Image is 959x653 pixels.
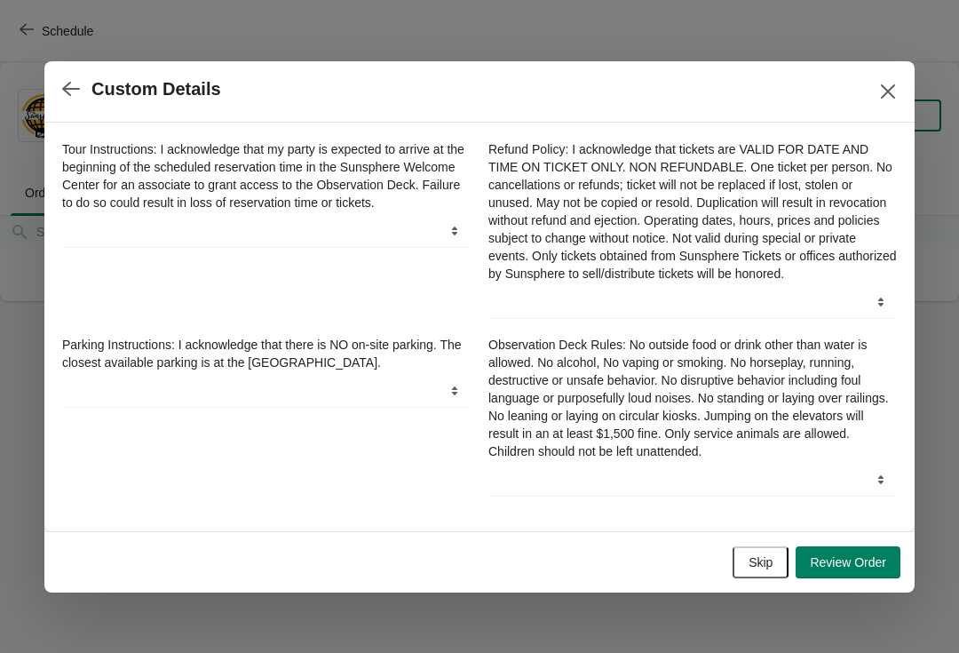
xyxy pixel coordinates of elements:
[91,79,221,100] h2: Custom Details
[796,546,900,578] button: Review Order
[62,140,471,211] label: Tour Instructions: I acknowledge that my party is expected to arrive at the beginning of the sche...
[872,76,904,108] button: Close
[733,546,789,578] button: Skip
[810,555,886,569] span: Review Order
[488,140,897,283] label: Refund Policy: I acknowledge that tickets are VALID FOR DATE AND TIME ON TICKET ONLY. NON REFUNDA...
[749,555,773,569] span: Skip
[62,336,471,371] label: Parking Instructions: I acknowledge that there is NO on-site parking. The closest available parki...
[488,336,897,460] label: Observation Deck Rules: No outside food or drink other than water is allowed. No alcohol, No vapi...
